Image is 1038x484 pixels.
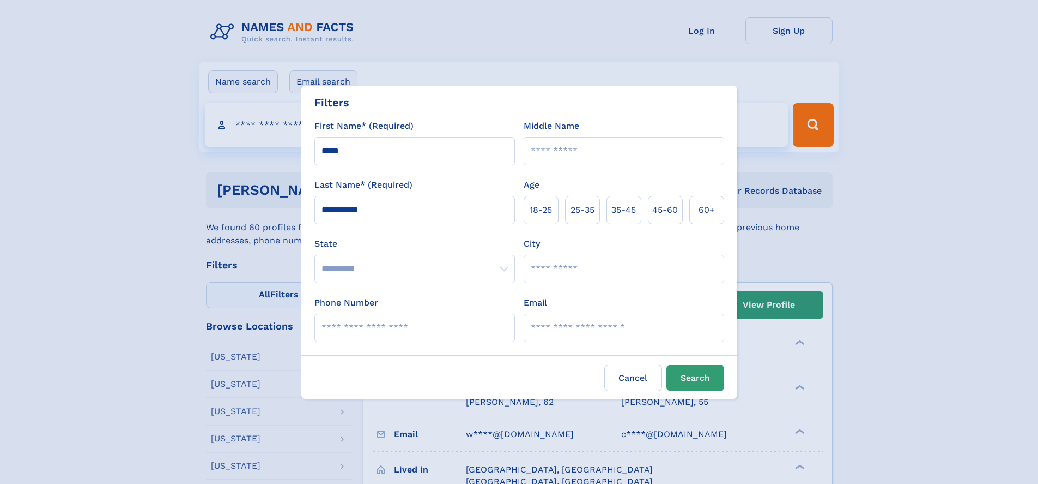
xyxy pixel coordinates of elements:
[524,178,539,192] label: Age
[604,365,662,391] label: Cancel
[314,119,414,133] label: First Name* (Required)
[652,204,678,217] span: 45‑60
[666,365,724,391] button: Search
[524,237,540,250] label: City
[314,94,349,111] div: Filters
[570,204,594,217] span: 25‑35
[314,178,412,192] label: Last Name* (Required)
[314,237,515,250] label: State
[524,296,547,309] label: Email
[611,204,636,217] span: 35‑45
[524,119,579,133] label: Middle Name
[699,204,715,217] span: 60+
[530,204,552,217] span: 18‑25
[314,296,378,309] label: Phone Number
